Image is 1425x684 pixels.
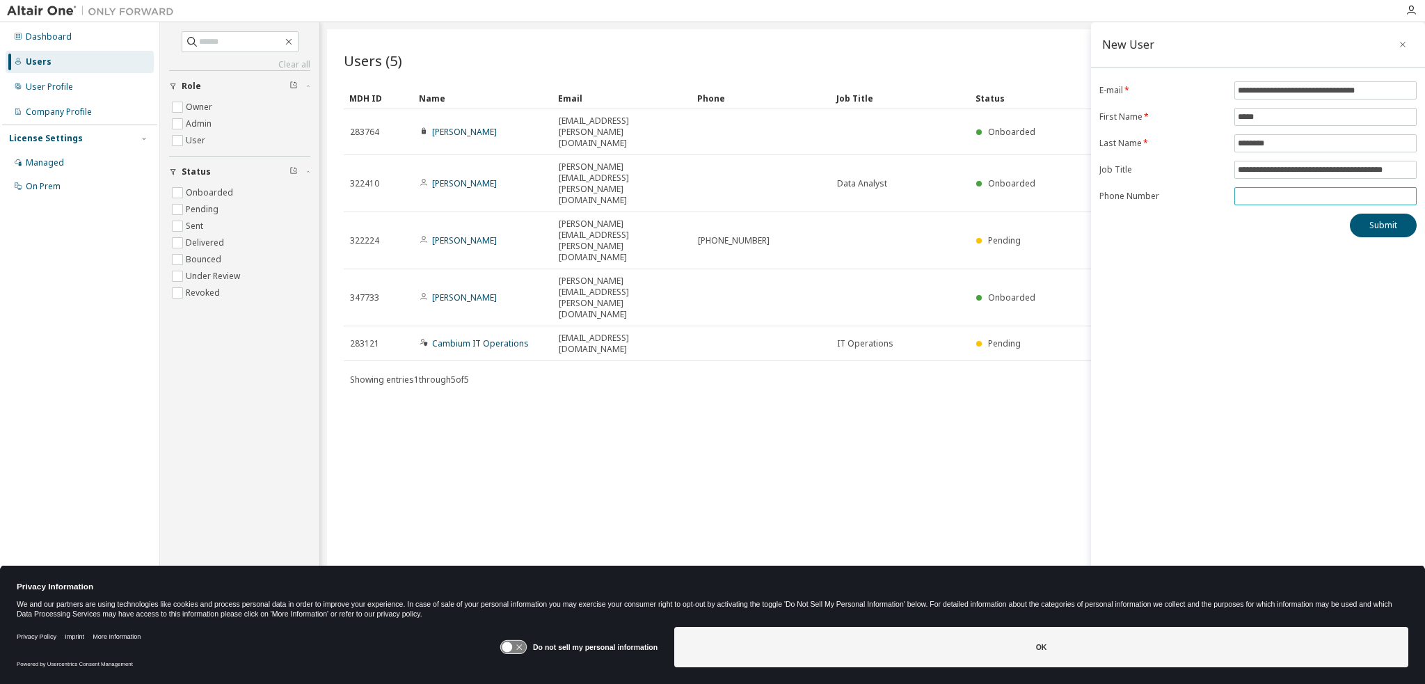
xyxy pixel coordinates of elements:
label: E-mail [1099,85,1226,96]
label: First Name [1099,111,1226,122]
span: Onboarded [988,292,1035,303]
div: Job Title [836,87,964,109]
a: [PERSON_NAME] [432,126,497,138]
div: License Settings [9,133,83,144]
span: Status [182,166,211,177]
a: Clear all [169,59,310,70]
div: MDH ID [349,87,408,109]
label: User [186,132,208,149]
label: Revoked [186,285,223,301]
span: 283121 [350,338,379,349]
label: Onboarded [186,184,236,201]
span: Showing entries 1 through 5 of 5 [350,374,469,385]
label: Admin [186,116,214,132]
div: Users [26,56,51,67]
div: Phone [697,87,825,109]
label: Owner [186,99,215,116]
div: Status [976,87,1329,109]
span: Clear filter [289,166,298,177]
div: Email [558,87,686,109]
label: Last Name [1099,138,1226,149]
span: Data Analyst [837,178,887,189]
a: [PERSON_NAME] [432,234,497,246]
span: Pending [988,234,1021,246]
span: [EMAIL_ADDRESS][DOMAIN_NAME] [559,333,685,355]
span: Clear filter [289,81,298,92]
span: 283764 [350,127,379,138]
a: Cambium IT Operations [432,337,529,349]
span: 322224 [350,235,379,246]
a: [PERSON_NAME] [432,292,497,303]
span: [PHONE_NUMBER] [698,235,770,246]
span: [EMAIL_ADDRESS][PERSON_NAME][DOMAIN_NAME] [559,116,685,149]
button: Role [169,71,310,102]
div: Company Profile [26,106,92,118]
span: Role [182,81,201,92]
button: Submit [1350,214,1417,237]
span: [PERSON_NAME][EMAIL_ADDRESS][PERSON_NAME][DOMAIN_NAME] [559,218,685,263]
div: On Prem [26,181,61,192]
label: Job Title [1099,164,1226,175]
span: 322410 [350,178,379,189]
a: [PERSON_NAME] [432,177,497,189]
div: User Profile [26,81,73,93]
button: Status [169,157,310,187]
div: New User [1102,39,1154,50]
span: [PERSON_NAME][EMAIL_ADDRESS][PERSON_NAME][DOMAIN_NAME] [559,161,685,206]
div: Dashboard [26,31,72,42]
span: [PERSON_NAME][EMAIL_ADDRESS][PERSON_NAME][DOMAIN_NAME] [559,276,685,320]
span: IT Operations [837,338,893,349]
label: Sent [186,218,206,234]
label: Pending [186,201,221,218]
span: Onboarded [988,126,1035,138]
div: Name [419,87,547,109]
span: Onboarded [988,177,1035,189]
label: Under Review [186,268,243,285]
span: 347733 [350,292,379,303]
label: Delivered [186,234,227,251]
label: Phone Number [1099,191,1226,202]
img: Altair One [7,4,181,18]
span: Users (5) [344,51,402,70]
label: Bounced [186,251,224,268]
div: Managed [26,157,64,168]
span: Pending [988,337,1021,349]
